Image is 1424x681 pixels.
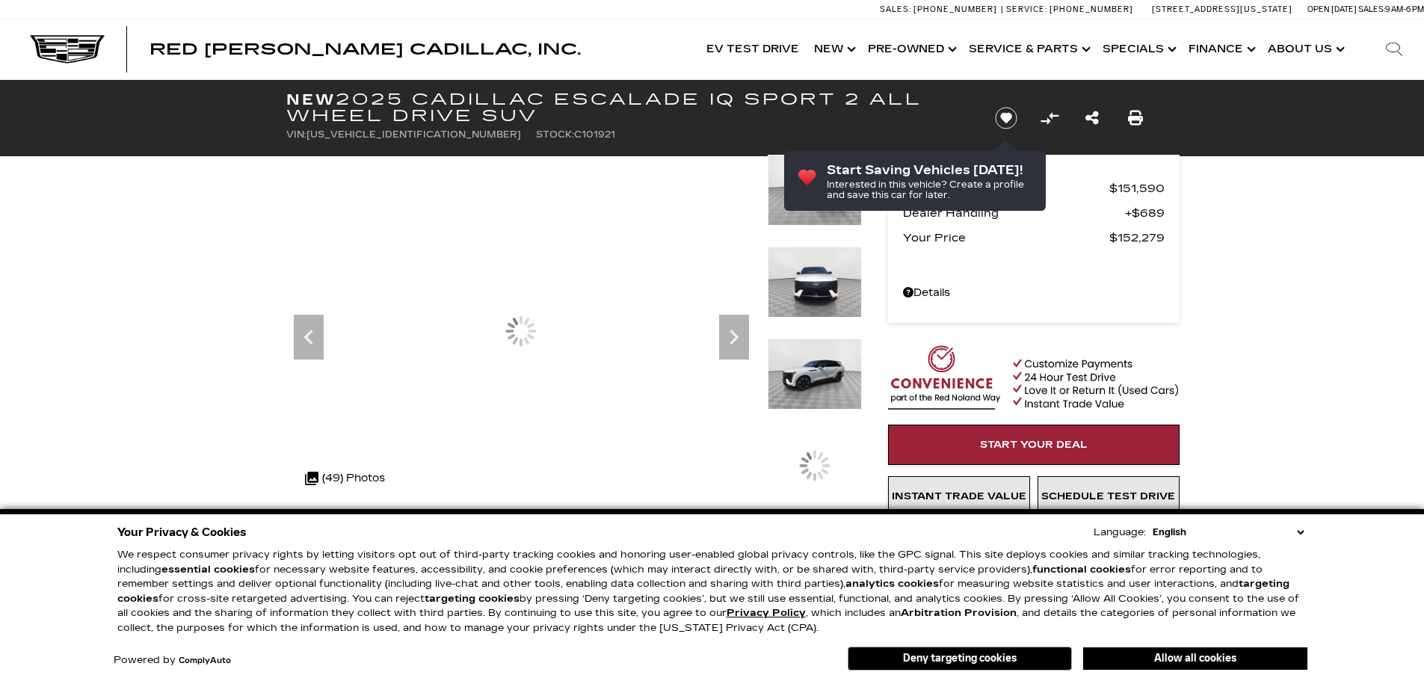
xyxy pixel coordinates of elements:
[286,129,306,140] span: VIN:
[892,490,1026,502] span: Instant Trade Value
[150,40,581,58] span: Red [PERSON_NAME] Cadillac, Inc.
[1001,5,1137,13] a: Service: [PHONE_NUMBER]
[1125,203,1165,224] span: $689
[1049,4,1133,14] span: [PHONE_NUMBER]
[574,129,615,140] span: C101921
[114,656,231,665] div: Powered by
[1038,107,1061,129] button: Compare vehicle
[980,439,1088,451] span: Start Your Deal
[903,283,1165,303] a: Details
[1181,19,1260,79] a: Finance
[30,35,105,64] img: Cadillac Dark Logo with Cadillac White Text
[699,19,807,79] a: EV Test Drive
[150,42,581,57] a: Red [PERSON_NAME] Cadillac, Inc.
[807,19,860,79] a: New
[845,578,939,590] strong: analytics cookies
[1260,19,1349,79] a: About Us
[888,425,1180,465] a: Start Your Deal
[117,578,1289,605] strong: targeting cookies
[903,178,1165,199] a: MSRP $151,590
[286,91,970,124] h1: 2025 Cadillac ESCALADE IQ Sport 2 All Wheel Drive SUV
[768,247,862,318] img: New 2025 Summit White Cadillac Sport 2 image 3
[1083,647,1307,670] button: Allow all cookies
[727,607,806,619] a: Privacy Policy
[1307,4,1357,14] span: Open [DATE]
[903,227,1165,248] a: Your Price $152,279
[1006,4,1047,14] span: Service:
[117,548,1307,635] p: We respect consumer privacy rights by letting visitors opt out of third-party tracking cookies an...
[1094,528,1146,537] div: Language:
[903,203,1125,224] span: Dealer Handling
[1085,108,1099,129] a: Share this New 2025 Cadillac ESCALADE IQ Sport 2 All Wheel Drive SUV
[425,593,520,605] strong: targeting cookies
[306,129,521,140] span: [US_VEHICLE_IDENTIFICATION_NUMBER]
[1032,564,1131,576] strong: functional cookies
[1041,490,1175,502] span: Schedule Test Drive
[536,129,574,140] span: Stock:
[1385,4,1424,14] span: 9 AM-6 PM
[768,339,862,410] img: New 2025 Summit White Cadillac Sport 2 image 4
[1109,227,1165,248] span: $152,279
[888,476,1030,517] a: Instant Trade Value
[990,106,1023,130] button: Save vehicle
[880,5,1001,13] a: Sales: [PHONE_NUMBER]
[1038,476,1180,517] a: Schedule Test Drive
[848,647,1072,671] button: Deny targeting cookies
[117,522,247,543] span: Your Privacy & Cookies
[1149,525,1307,540] select: Language Select
[901,607,1017,619] strong: Arbitration Provision
[298,460,392,496] div: (49) Photos
[161,564,255,576] strong: essential cookies
[1128,108,1143,129] a: Print this New 2025 Cadillac ESCALADE IQ Sport 2 All Wheel Drive SUV
[961,19,1095,79] a: Service & Parts
[903,227,1109,248] span: Your Price
[286,90,336,108] strong: New
[903,178,1109,199] span: MSRP
[768,155,862,226] img: New 2025 Summit White Cadillac Sport 2 image 2
[860,19,961,79] a: Pre-Owned
[1152,4,1292,14] a: [STREET_ADDRESS][US_STATE]
[719,315,749,360] div: Next
[880,4,911,14] span: Sales:
[1109,178,1165,199] span: $151,590
[1095,19,1181,79] a: Specials
[1358,4,1385,14] span: Sales:
[913,4,997,14] span: [PHONE_NUMBER]
[294,315,324,360] div: Previous
[179,656,231,665] a: ComplyAuto
[903,203,1165,224] a: Dealer Handling $689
